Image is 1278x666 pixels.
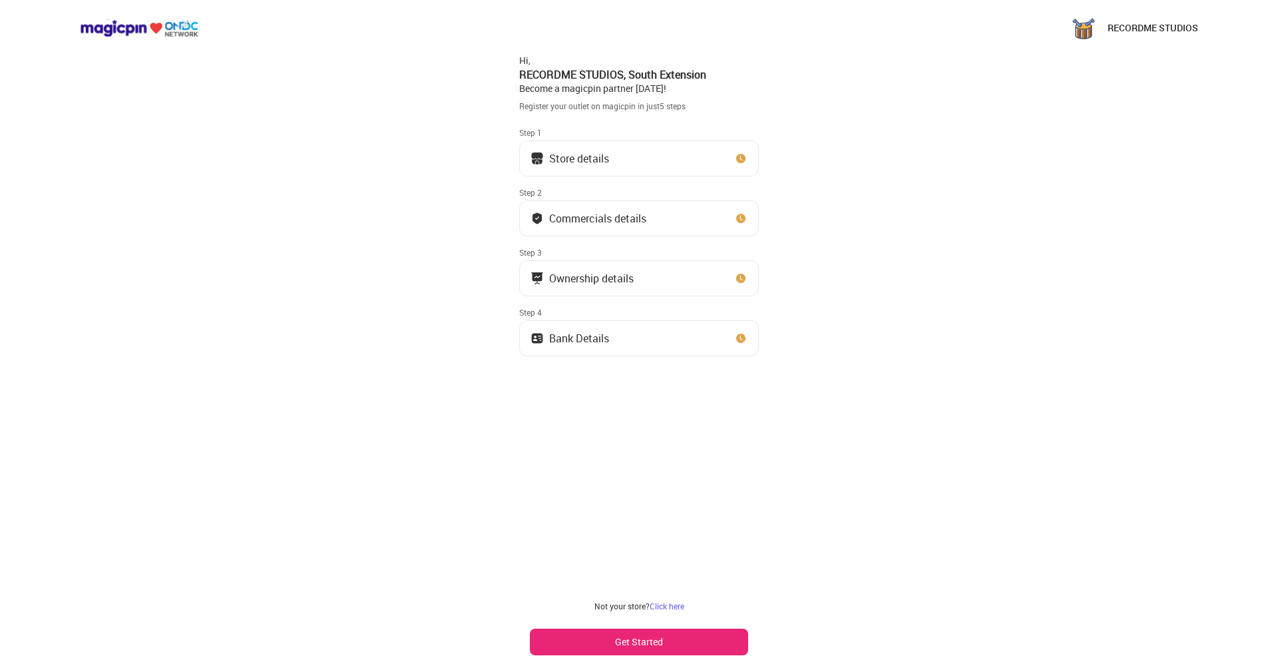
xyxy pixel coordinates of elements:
[734,212,747,225] img: clock_icon_new.67dbf243.svg
[519,67,759,82] div: RECORDME STUDIOS , South Extension
[1108,21,1198,35] p: RECORDME STUDIOS
[519,247,759,258] div: Step 3
[80,19,198,37] img: ondc-logo-new-small.8a59708e.svg
[531,212,544,225] img: bank_details_tick.fdc3558c.svg
[594,601,650,611] span: Not your store?
[734,272,747,285] img: clock_icon_new.67dbf243.svg
[549,335,609,342] div: Bank Details
[734,332,747,345] img: clock_icon_new.67dbf243.svg
[530,629,748,655] button: Get Started
[519,307,759,318] div: Step 4
[531,332,544,345] img: ownership_icon.37569ceb.svg
[519,187,759,198] div: Step 2
[519,200,759,236] button: Commercials details
[531,152,544,165] img: storeIcon.9b1f7264.svg
[519,260,759,296] button: Ownership details
[549,275,634,282] div: Ownership details
[519,320,759,356] button: Bank Details
[531,272,544,285] img: commercials_icon.983f7837.svg
[519,54,759,95] div: Hi, Become a magicpin partner [DATE]!
[1070,15,1097,41] img: A1ITZhtNRR7oGd459jAyp9Qg6qvUglmoXAzbGdrjG3uMQUqMg4j0PZnswIZXakmkMuteyk3i6fvW9DuFcIKUN5ycrQ
[549,155,609,162] div: Store details
[734,152,747,165] img: clock_icon_new.67dbf243.svg
[519,127,759,138] div: Step 1
[650,601,684,611] a: Click here
[519,101,759,112] div: Register your outlet on magicpin in just 5 steps
[549,215,646,222] div: Commercials details
[519,141,759,176] button: Store details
